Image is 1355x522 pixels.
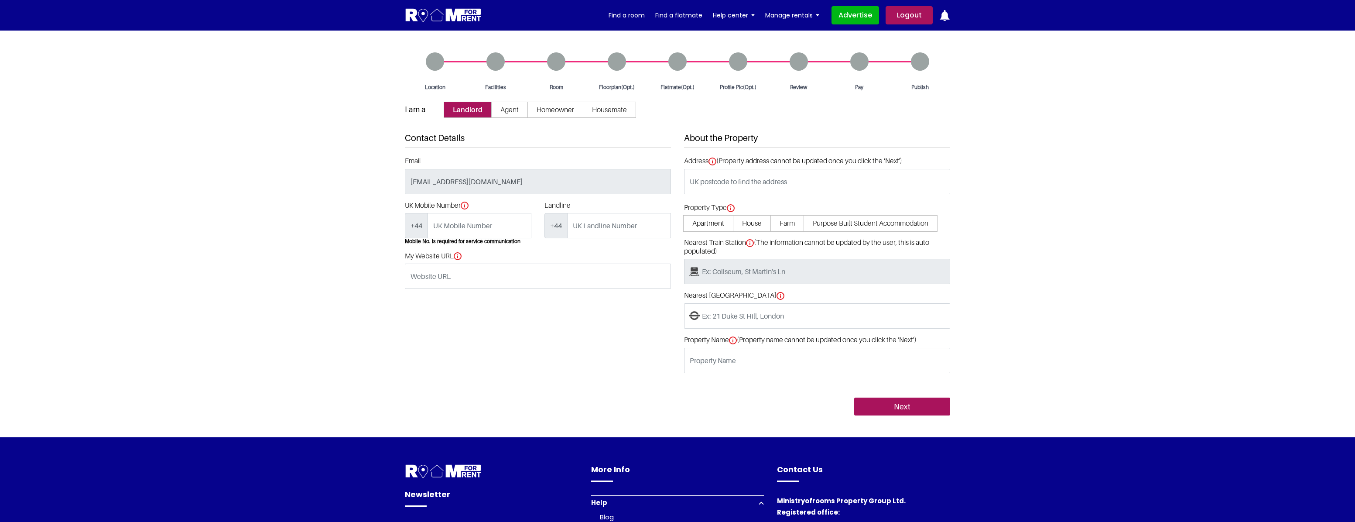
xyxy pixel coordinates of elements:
span: Room [530,83,582,91]
span: Pay [833,83,886,91]
h4: Newsletter [405,488,578,507]
span: Landlord [444,102,492,118]
input: Next [854,398,950,416]
label: My Website URL [405,252,462,261]
label: Nearest [GEOGRAPHIC_DATA] [684,291,784,300]
span: Agent [491,102,528,118]
span: I am a [405,105,426,114]
a: Location [405,52,465,91]
label: Address (Property address cannot be updated once you click the ‘Next') [684,157,902,165]
input: Ex: Coliseum, St Martin's Ln [684,259,950,284]
label: Email [405,157,421,165]
span: Homeowner [527,102,583,118]
input: Email [405,169,671,194]
span: Publish [894,83,946,91]
span: Facilities [469,83,522,91]
a: Help center [713,9,755,22]
a: Flatmate(Opt.) [647,52,708,91]
a: Logout [886,6,933,24]
h4: About the Property [684,133,950,148]
span: +44 [405,213,428,238]
a: Blog [600,512,614,522]
label: UK Mobile Number [405,201,469,210]
a: Floorplan(Opt.) [587,52,647,91]
span: Location [409,83,461,91]
a: Review [768,52,829,91]
input: Ex: 21 Duke St Hill, London [684,303,950,329]
img: info.svg [777,292,784,300]
img: info.svg [461,202,469,209]
a: Facilities [465,52,526,91]
span: House [733,215,771,231]
span: Apartment [683,215,733,231]
a: Find a flatmate [655,9,702,22]
label: Property Name (Property name cannot be updated once you click the ‘Next’) [684,336,917,344]
input: UK Landline Number [567,213,671,238]
a: Room [526,52,587,91]
a: Manage rentals [765,9,819,22]
input: Website URL [405,264,671,289]
span: Purpose Built Student Accommodation [804,215,938,231]
label: Nearest Train Station (The information cannot be updated by the user, this is auto populated) [684,238,950,255]
a: Find a room [609,9,645,22]
span: Flatmate(Opt.) [651,83,704,91]
span: Housemate [583,102,636,118]
img: info.svg [729,337,737,344]
b: Mobile No. is required for service communication [405,238,520,244]
span: Review [773,83,825,91]
input: UK Mobile Number [428,213,531,238]
input: Property Name [684,348,950,373]
a: Advertise [831,6,879,24]
h4: Contact Us [777,464,950,482]
span: Profile Pic(Opt.) [712,83,764,91]
button: Help [591,495,764,510]
span: Floorplan(Opt.) [591,83,643,91]
img: Logo for Room for Rent, featuring a welcoming design with a house icon and modern typography [405,7,482,24]
label: Landline [544,201,571,209]
span: +44 [544,213,568,238]
input: UK postcode to find the address [684,169,950,194]
img: info.svg [708,158,716,165]
h4: Contact Details [405,133,671,148]
img: info.svg [746,239,754,247]
label: Property Type [684,203,735,212]
span: Farm [770,215,804,231]
a: Profile Pic(Opt.) [708,52,768,91]
img: Room For Rent [405,464,482,480]
h4: More Info [591,464,764,482]
img: info.svg [454,252,462,260]
img: ic-notification [939,10,950,21]
img: info.svg [727,204,735,212]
